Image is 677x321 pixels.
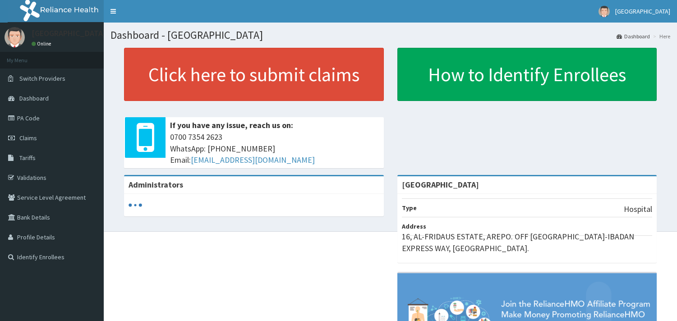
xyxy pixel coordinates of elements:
img: User Image [5,27,25,47]
b: Address [402,222,426,230]
p: Hospital [624,203,652,215]
span: Claims [19,134,37,142]
span: Dashboard [19,94,49,102]
b: Type [402,204,417,212]
b: Administrators [129,179,183,190]
li: Here [651,32,670,40]
span: 0700 7354 2623 WhatsApp: [PHONE_NUMBER] Email: [170,131,379,166]
a: Click here to submit claims [124,48,384,101]
p: 16, AL-FRIDAUS ESTATE, AREPO. OFF [GEOGRAPHIC_DATA]-IBADAN EXPRESS WAY, [GEOGRAPHIC_DATA]. [402,231,653,254]
a: Dashboard [617,32,650,40]
span: Tariffs [19,154,36,162]
strong: [GEOGRAPHIC_DATA] [402,179,479,190]
span: Switch Providers [19,74,65,83]
p: [GEOGRAPHIC_DATA] [32,29,106,37]
a: Online [32,41,53,47]
span: [GEOGRAPHIC_DATA] [615,7,670,15]
img: User Image [599,6,610,17]
a: How to Identify Enrollees [397,48,657,101]
svg: audio-loading [129,198,142,212]
b: If you have any issue, reach us on: [170,120,293,130]
a: [EMAIL_ADDRESS][DOMAIN_NAME] [191,155,315,165]
h1: Dashboard - [GEOGRAPHIC_DATA] [111,29,670,41]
